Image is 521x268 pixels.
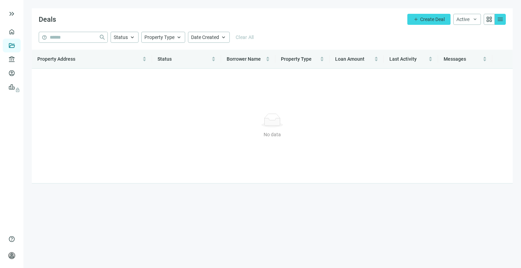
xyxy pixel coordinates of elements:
[42,35,47,40] span: help
[456,17,470,22] span: Active
[176,34,182,40] span: keyboard_arrow_up
[453,14,481,25] button: Activekeyboard_arrow_down
[472,17,478,22] span: keyboard_arrow_down
[158,56,172,62] span: Status
[497,16,504,23] span: menu
[335,56,364,62] span: Loan Amount
[220,34,227,40] span: keyboard_arrow_up
[114,34,128,40] span: Status
[233,32,257,43] button: Clear All
[8,10,16,18] button: keyboard_double_arrow_right
[37,56,75,62] span: Property Address
[413,17,419,22] span: add
[191,34,219,40] span: Date Created
[444,56,466,62] span: Messages
[8,252,15,259] span: person
[261,131,283,138] div: No data
[8,236,15,242] span: help
[281,56,312,62] span: Property Type
[420,17,445,22] span: Create Deal
[227,56,261,62] span: Borrower Name
[486,16,493,23] span: grid_view
[144,34,174,40] span: Property Type
[407,14,451,25] button: addCreate Deal
[389,56,417,62] span: Last Activity
[129,34,135,40] span: keyboard_arrow_up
